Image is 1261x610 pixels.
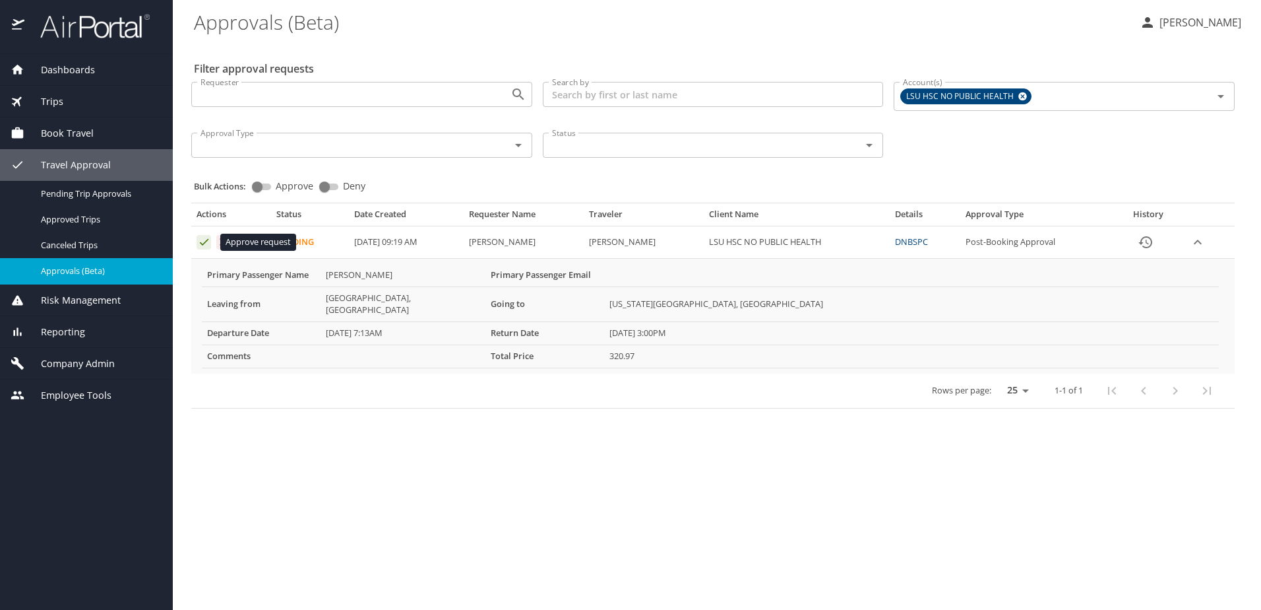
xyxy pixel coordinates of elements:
[1212,87,1230,106] button: Open
[191,209,1235,408] table: Approval table
[704,209,890,226] th: Client Name
[1155,15,1241,30] p: [PERSON_NAME]
[704,226,890,259] td: LSU HSC NO PUBLIC HEALTH
[24,94,63,109] span: Trips
[194,58,314,79] h2: Filter approval requests
[41,187,157,200] span: Pending Trip Approvals
[24,293,121,308] span: Risk Management
[860,136,878,154] button: Open
[960,226,1114,259] td: Post-Booking Approval
[1130,226,1161,258] button: History
[1114,209,1183,226] th: History
[901,90,1022,104] span: LSU HSC NO PUBLIC HEALTH
[584,226,704,259] td: [PERSON_NAME]
[24,63,95,77] span: Dashboards
[543,82,884,107] input: Search by first or last name
[202,287,321,322] th: Leaving from
[485,264,604,287] th: Primary Passenger Email
[41,213,157,226] span: Approved Trips
[604,287,1219,322] td: [US_STATE][GEOGRAPHIC_DATA], [GEOGRAPHIC_DATA]
[276,182,313,191] span: Approve
[485,322,604,345] th: Return Date
[349,226,464,259] td: [DATE] 09:19 AM
[900,88,1031,104] div: LSU HSC NO PUBLIC HEALTH
[191,209,271,226] th: Actions
[321,322,485,345] td: [DATE] 7:13AM
[194,180,257,192] p: Bulk Actions:
[997,380,1033,400] select: rows per page
[349,209,464,226] th: Date Created
[24,126,94,141] span: Book Travel
[41,239,157,252] span: Canceled Trips
[24,325,85,339] span: Reporting
[890,209,961,226] th: Details
[321,287,485,322] td: [GEOGRAPHIC_DATA], [GEOGRAPHIC_DATA]
[12,13,26,39] img: icon-airportal.png
[485,287,604,322] th: Going to
[584,209,704,226] th: Traveler
[485,345,604,368] th: Total Price
[895,236,928,248] a: DNBSPC
[24,356,115,371] span: Company Admin
[194,1,1129,42] h1: Approvals (Beta)
[24,388,111,403] span: Employee Tools
[202,322,321,345] th: Departure Date
[960,209,1114,226] th: Approval Type
[604,322,1219,345] td: [DATE] 3:00PM
[343,182,365,191] span: Deny
[1134,11,1246,34] button: [PERSON_NAME]
[321,264,485,287] td: [PERSON_NAME]
[271,226,349,259] td: Pending
[464,226,584,259] td: [PERSON_NAME]
[216,235,231,250] button: Deny request
[202,264,1219,368] table: More info for approvals
[41,265,157,277] span: Approvals (Beta)
[202,345,321,368] th: Comments
[509,85,528,104] button: Open
[26,13,150,39] img: airportal-logo.png
[604,345,1219,368] td: 320.97
[202,264,321,287] th: Primary Passenger Name
[932,386,991,395] p: Rows per page:
[1055,386,1083,395] p: 1-1 of 1
[464,209,584,226] th: Requester Name
[509,136,528,154] button: Open
[271,209,349,226] th: Status
[1188,232,1208,252] button: expand row
[24,158,111,172] span: Travel Approval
